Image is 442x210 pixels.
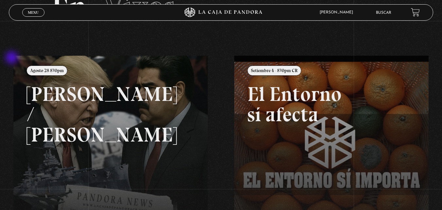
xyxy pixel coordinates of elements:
[28,10,39,14] span: Menu
[411,8,420,17] a: View your shopping cart
[376,11,391,15] a: Buscar
[26,16,41,21] span: Cerrar
[316,10,360,14] span: [PERSON_NAME]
